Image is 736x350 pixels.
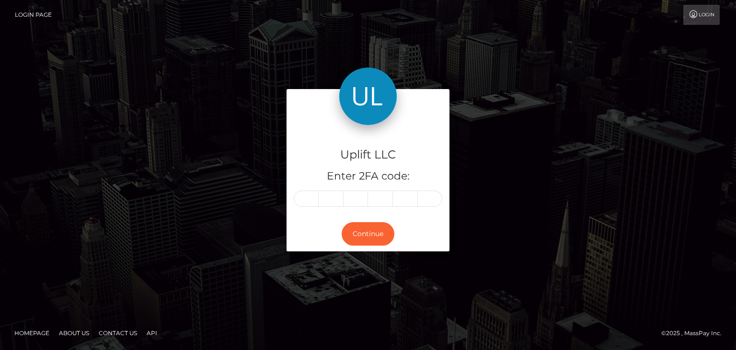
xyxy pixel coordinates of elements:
[55,326,93,340] a: About Us
[342,222,394,246] button: Continue
[11,326,53,340] a: Homepage
[143,326,161,340] a: API
[15,5,52,25] a: Login Page
[683,5,720,25] a: Login
[661,328,729,339] div: © 2025 , MassPay Inc.
[339,68,397,125] img: Uplift LLC
[294,169,442,184] h5: Enter 2FA code:
[294,147,442,163] h4: Uplift LLC
[95,326,141,340] a: Contact Us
